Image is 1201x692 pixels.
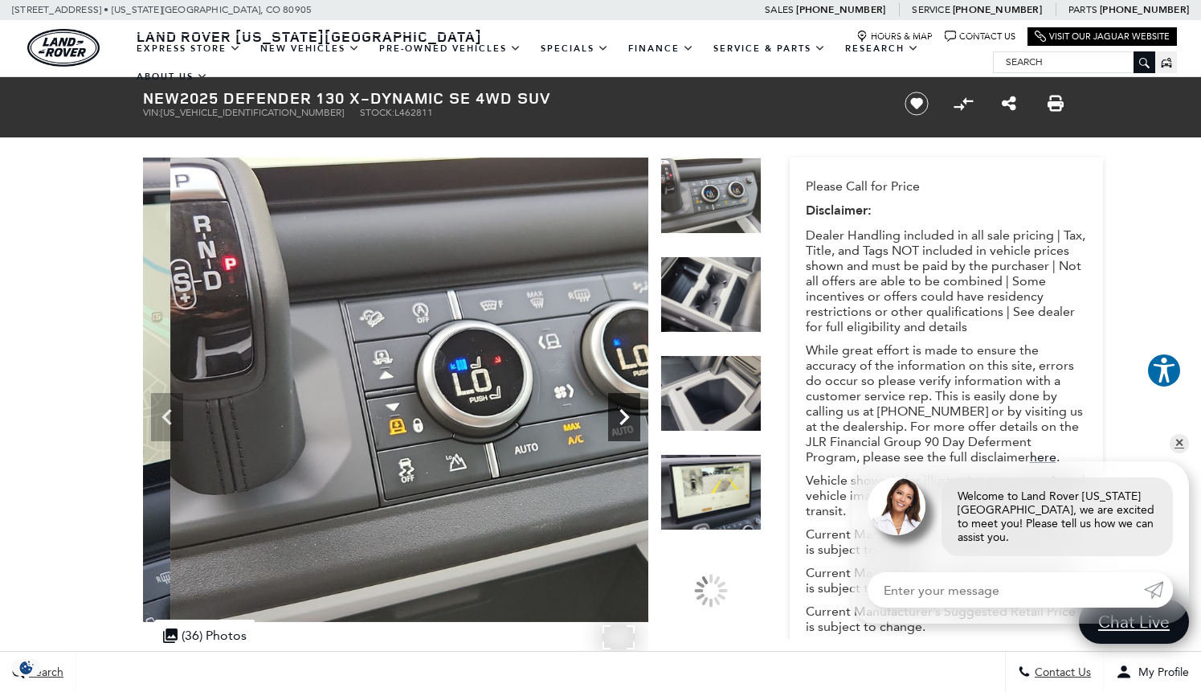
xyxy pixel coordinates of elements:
[1144,572,1173,608] a: Submit
[127,35,251,63] a: EXPRESS STORE
[12,4,312,15] a: [STREET_ADDRESS] • [US_STATE][GEOGRAPHIC_DATA], CO 80905
[1104,652,1201,692] button: Open user profile menu
[251,35,370,63] a: New Vehicles
[531,35,619,63] a: Specials
[143,107,161,118] span: VIN:
[806,604,1087,634] p: Current Manufacturer’s Suggested Retail Price is subject to change.
[942,477,1173,556] div: Welcome to Land Rover [US_STATE][GEOGRAPHIC_DATA], we are excited to meet you! Please tell us how...
[151,393,183,441] div: Previous
[796,3,885,16] a: [PHONE_NUMBER]
[945,31,1015,43] a: Contact Us
[27,29,100,67] img: Land Rover
[994,52,1154,72] input: Search
[1030,449,1056,465] a: here
[127,35,993,91] nav: Main Navigation
[1100,3,1189,16] a: [PHONE_NUMBER]
[835,35,929,63] a: Research
[868,477,925,535] img: Agent profile photo
[137,27,482,46] span: Land Rover [US_STATE][GEOGRAPHIC_DATA]
[608,393,640,441] div: Next
[127,27,492,46] a: Land Rover [US_STATE][GEOGRAPHIC_DATA]
[704,35,835,63] a: Service & Parts
[660,355,762,432] img: New 2025 Gondwana Stone Land Rover X-Dynamic SE image 25
[1048,94,1064,113] a: Print this New 2025 Defender 130 X-Dynamic SE 4WD SUV
[1068,4,1097,15] span: Parts
[1146,353,1182,388] button: Explore your accessibility options
[806,202,872,219] strong: Disclaimer:
[660,158,762,234] img: New 2025 Gondwana Stone Land Rover X-Dynamic SE image 23
[806,227,1087,334] p: Dealer Handling included in all sale pricing | Tax, Title, and Tags NOT included in vehicle price...
[8,659,45,676] section: Click to Open Cookie Consent Modal
[394,107,433,118] span: L462811
[1132,665,1189,679] span: My Profile
[143,87,180,109] strong: New
[370,35,531,63] a: Pre-Owned Vehicles
[806,526,1087,557] p: Current Manufacturer’s Suggested Retail Price is subject to change.
[953,3,1042,16] a: [PHONE_NUMBER]
[8,659,45,676] img: Opt-Out Icon
[143,158,817,622] img: New 2025 Gondwana Stone Land Rover X-Dynamic SE image 23
[1031,665,1091,679] span: Contact Us
[765,4,794,15] span: Sales
[660,454,762,530] img: New 2025 Gondwana Stone Land Rover X-Dynamic SE image 26
[806,473,1087,518] p: Vehicle shown is for illustrative purposes. Actual vehicle image and details may differ. Vehicle ...
[143,89,878,107] h1: 2025 Defender 130 X-Dynamic SE 4WD SUV
[1146,353,1182,391] aside: Accessibility Help Desk
[806,342,1087,465] p: While great effort is made to ensure the accuracy of the information on this site, errors do occu...
[1002,94,1016,113] a: Share this New 2025 Defender 130 X-Dynamic SE 4WD SUV
[127,63,218,91] a: About Us
[660,256,762,333] img: New 2025 Gondwana Stone Land Rover X-Dynamic SE image 24
[155,620,255,651] div: (36) Photos
[806,565,1087,596] p: Current Manufacturer’s Suggested Retail Price is subject to change.
[27,29,100,67] a: land-rover
[899,91,934,117] button: Save vehicle
[951,92,975,116] button: Compare Vehicle
[856,31,933,43] a: Hours & Map
[806,178,1087,194] p: Please Call for Price
[161,107,344,118] span: [US_VEHICLE_IDENTIFICATION_NUMBER]
[912,4,950,15] span: Service
[360,107,394,118] span: Stock:
[1035,31,1170,43] a: Visit Our Jaguar Website
[868,572,1144,608] input: Enter your message
[619,35,704,63] a: Finance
